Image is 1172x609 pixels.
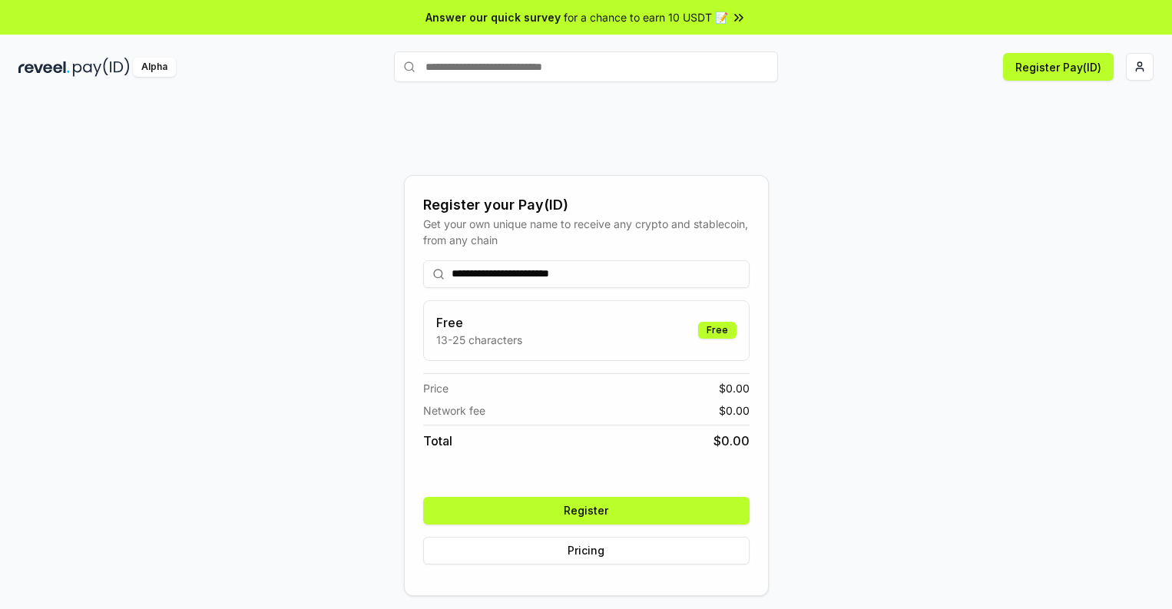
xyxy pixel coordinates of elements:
[564,9,728,25] span: for a chance to earn 10 USDT 📝
[423,380,449,396] span: Price
[436,313,522,332] h3: Free
[719,380,750,396] span: $ 0.00
[73,58,130,77] img: pay_id
[719,402,750,419] span: $ 0.00
[436,332,522,348] p: 13-25 characters
[423,402,485,419] span: Network fee
[423,432,452,450] span: Total
[133,58,176,77] div: Alpha
[423,537,750,564] button: Pricing
[18,58,70,77] img: reveel_dark
[1003,53,1114,81] button: Register Pay(ID)
[713,432,750,450] span: $ 0.00
[423,216,750,248] div: Get your own unique name to receive any crypto and stablecoin, from any chain
[423,194,750,216] div: Register your Pay(ID)
[423,497,750,525] button: Register
[425,9,561,25] span: Answer our quick survey
[698,322,737,339] div: Free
